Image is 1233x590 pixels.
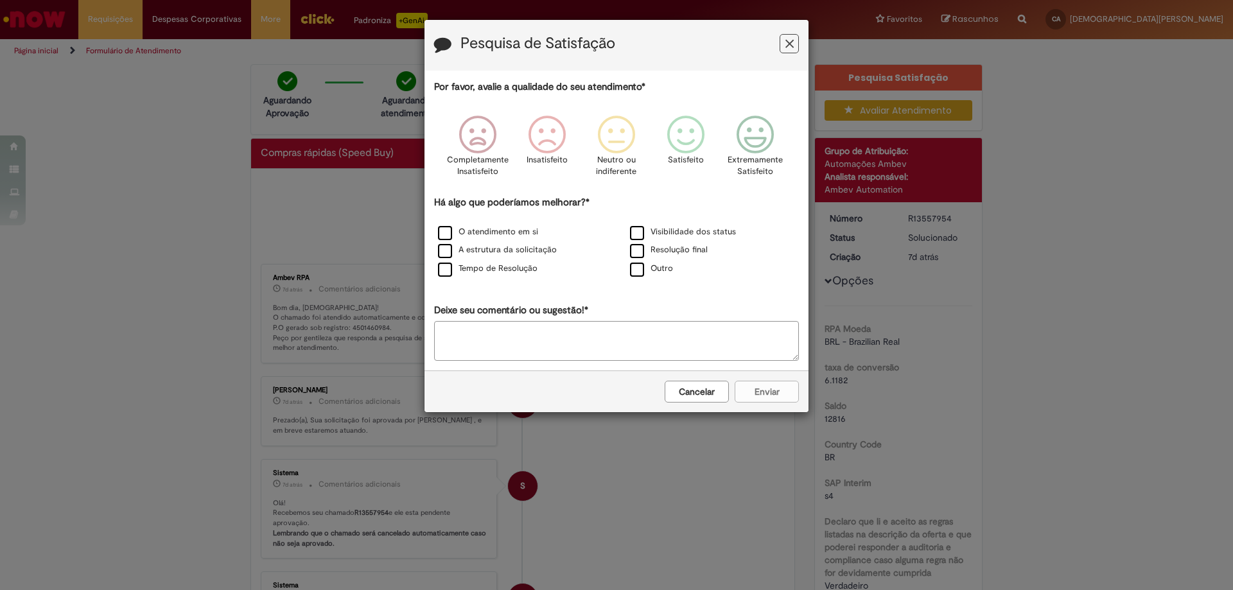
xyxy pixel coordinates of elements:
p: Satisfeito [668,154,704,166]
p: Extremamente Satisfeito [728,154,783,178]
label: Resolução final [630,244,708,256]
label: Pesquisa de Satisfação [460,35,615,52]
label: Tempo de Resolução [438,263,538,275]
label: Deixe seu comentário ou sugestão!* [434,304,588,317]
p: Completamente Insatisfeito [447,154,509,178]
div: Há algo que poderíamos melhorar?* [434,196,799,279]
button: Cancelar [665,381,729,403]
label: A estrutura da solicitação [438,244,557,256]
div: Completamente Insatisfeito [444,106,510,194]
label: Outro [630,263,673,275]
label: Visibilidade dos status [630,226,736,238]
div: Insatisfeito [514,106,580,194]
p: Neutro ou indiferente [593,154,640,178]
div: Satisfeito [653,106,719,194]
p: Insatisfeito [527,154,568,166]
div: Neutro ou indiferente [584,106,649,194]
label: Por favor, avalie a qualidade do seu atendimento* [434,80,645,94]
label: O atendimento em si [438,226,538,238]
div: Extremamente Satisfeito [722,106,788,194]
